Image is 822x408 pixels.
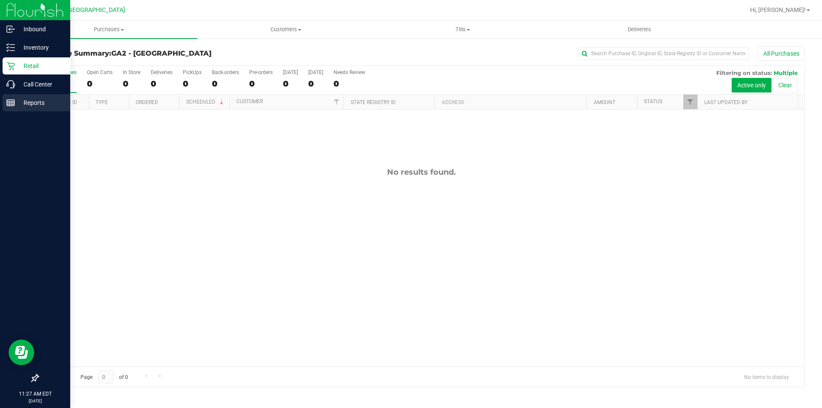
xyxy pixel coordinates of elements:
[183,79,202,89] div: 0
[773,78,798,92] button: Clear
[644,98,662,104] a: Status
[15,24,66,34] p: Inbound
[123,69,140,75] div: In Store
[212,79,239,89] div: 0
[308,79,323,89] div: 0
[334,79,365,89] div: 0
[750,6,806,13] span: Hi, [PERSON_NAME]!
[594,99,615,105] a: Amount
[198,26,374,33] span: Customers
[249,69,273,75] div: Pre-orders
[136,99,158,105] a: Ordered
[774,69,798,76] span: Multiple
[186,99,225,105] a: Scheduled
[111,49,211,57] span: GA2 - [GEOGRAPHIC_DATA]
[6,62,15,70] inline-svg: Retail
[283,79,298,89] div: 0
[374,21,551,39] a: Tills
[308,69,323,75] div: [DATE]
[375,26,551,33] span: Tills
[737,370,796,383] span: No items to display
[95,99,108,105] a: Type
[732,78,771,92] button: Active only
[6,98,15,107] inline-svg: Reports
[329,95,343,109] a: Filter
[15,61,66,71] p: Retail
[4,390,66,398] p: 11:27 AM EDT
[21,26,197,33] span: Purchases
[435,95,587,110] th: Address
[6,80,15,89] inline-svg: Call Center
[4,398,66,404] p: [DATE]
[21,21,197,39] a: Purchases
[151,69,173,75] div: Deliveries
[123,79,140,89] div: 0
[212,69,239,75] div: Back-orders
[6,25,15,33] inline-svg: Inbound
[334,69,365,75] div: Needs Review
[758,46,805,61] button: All Purchases
[578,47,749,60] input: Search Purchase ID, Original ID, State Registry ID or Customer Name...
[551,21,728,39] a: Deliveries
[616,26,663,33] span: Deliveries
[236,98,263,104] a: Customer
[87,69,113,75] div: Open Carts
[50,6,125,14] span: GA2 - [GEOGRAPHIC_DATA]
[249,79,273,89] div: 0
[15,42,66,53] p: Inventory
[9,340,34,365] iframe: Resource center
[73,370,135,384] span: Page of 0
[151,79,173,89] div: 0
[351,99,396,105] a: State Registry ID
[38,50,293,57] h3: Purchase Summary:
[38,167,804,177] div: No results found.
[6,43,15,52] inline-svg: Inventory
[87,79,113,89] div: 0
[716,69,772,76] span: Filtering on status:
[197,21,374,39] a: Customers
[683,95,697,109] a: Filter
[704,99,748,105] a: Last Updated By
[183,69,202,75] div: PickUps
[283,69,298,75] div: [DATE]
[15,79,66,89] p: Call Center
[15,98,66,108] p: Reports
